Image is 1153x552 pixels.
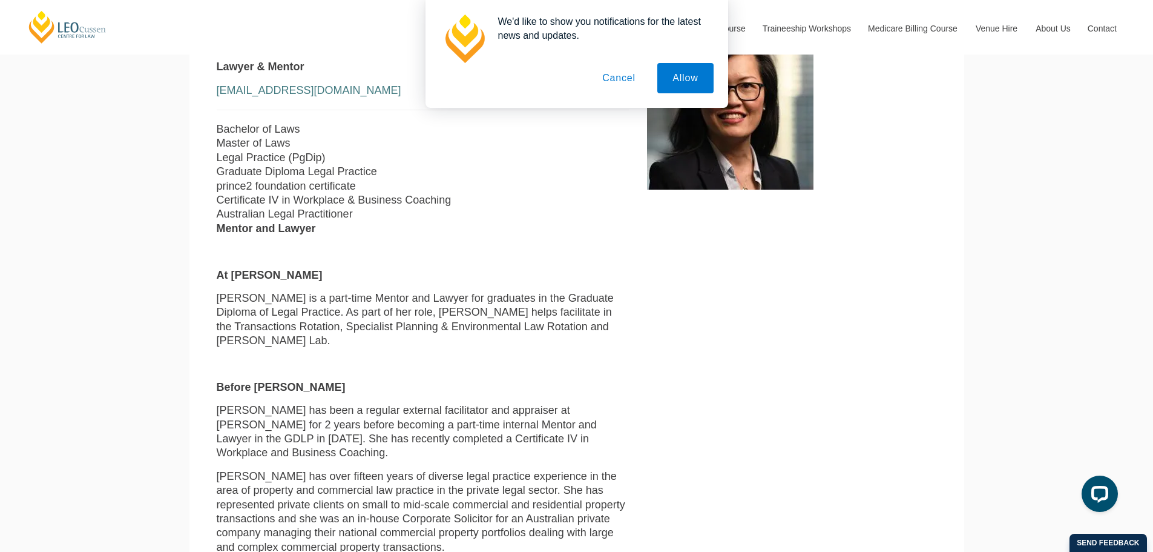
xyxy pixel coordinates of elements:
[217,291,629,348] p: [PERSON_NAME] is a part-time Mentor and Lawyer for graduates in the Graduate Diploma of Legal Pra...
[488,15,714,42] div: We'd like to show you notifications for the latest news and updates.
[440,15,488,63] img: notification icon
[217,381,346,393] strong: Before [PERSON_NAME]
[217,404,629,461] p: [PERSON_NAME] has been a regular external facilitator and appraiser at [PERSON_NAME] for 2 years ...
[217,222,316,234] strong: Mentor and Lawyer
[657,63,713,93] button: Allow
[217,122,629,236] p: Bachelor of Laws Master of Laws Legal Practice (PgDip) Graduate Diploma Legal Practice prince2 fo...
[587,63,651,93] button: Cancel
[217,269,323,281] strong: At [PERSON_NAME]
[1072,471,1123,522] iframe: LiveChat chat widget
